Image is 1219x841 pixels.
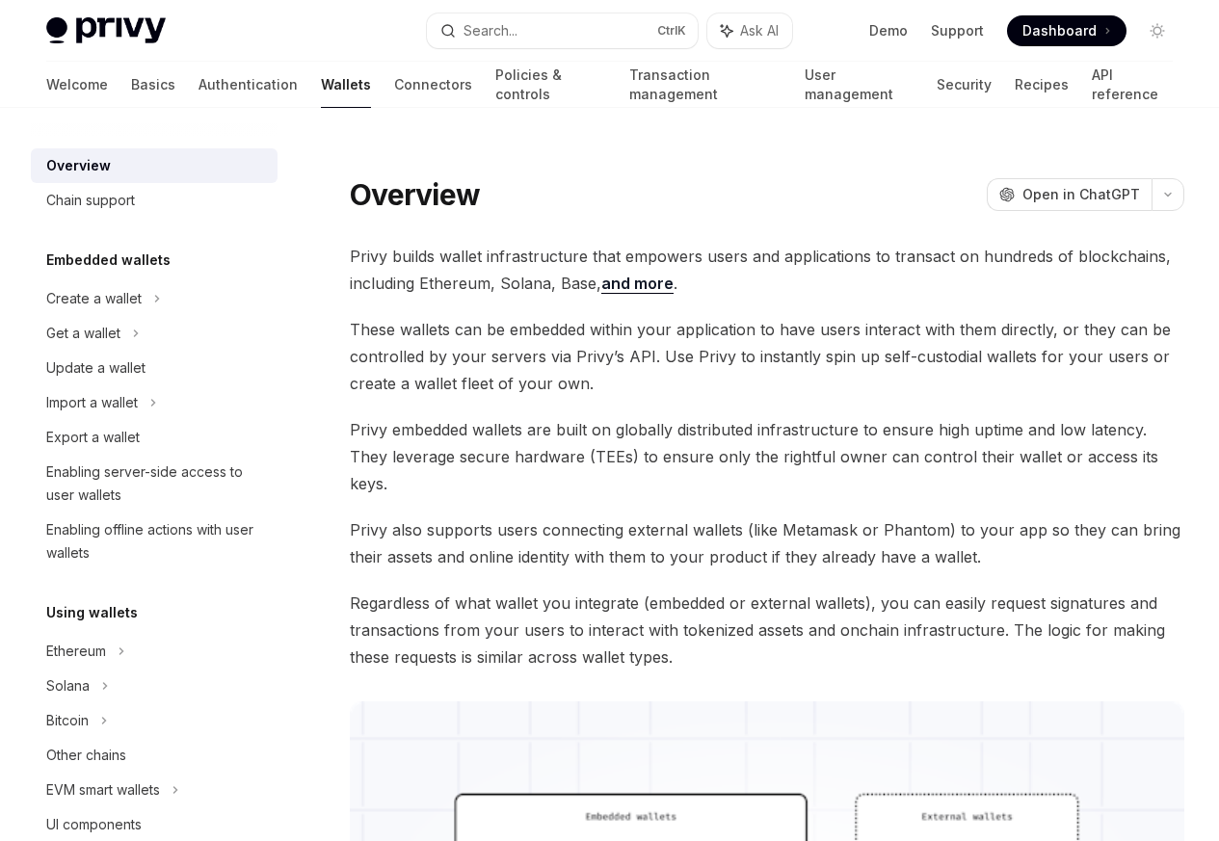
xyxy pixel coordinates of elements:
div: Other chains [46,744,126,767]
a: Support [931,21,984,40]
div: Bitcoin [46,709,89,732]
div: Get a wallet [46,322,120,345]
div: Chain support [46,189,135,212]
div: Import a wallet [46,391,138,414]
button: Search...CtrlK [427,13,698,48]
a: Authentication [199,62,298,108]
a: Recipes [1015,62,1069,108]
a: Basics [131,62,175,108]
a: Demo [869,21,908,40]
a: Overview [31,148,278,183]
div: Solana [46,674,90,697]
button: Ask AI [707,13,792,48]
a: Security [937,62,992,108]
span: Privy embedded wallets are built on globally distributed infrastructure to ensure high uptime and... [350,416,1184,497]
a: Enabling offline actions with user wallets [31,512,278,570]
a: Other chains [31,738,278,773]
a: Dashboard [1007,15,1126,46]
a: Policies & controls [495,62,606,108]
span: Privy builds wallet infrastructure that empowers users and applications to transact on hundreds o... [350,243,1184,297]
span: Dashboard [1022,21,1097,40]
span: Regardless of what wallet you integrate (embedded or external wallets), you can easily request si... [350,590,1184,670]
a: Transaction management [629,62,782,108]
div: Ethereum [46,640,106,663]
a: API reference [1092,62,1173,108]
span: Privy also supports users connecting external wallets (like Metamask or Phantom) to your app so t... [350,516,1184,570]
h5: Using wallets [46,601,138,624]
button: Toggle dark mode [1142,15,1173,46]
div: Search... [464,19,517,42]
div: EVM smart wallets [46,778,160,802]
img: light logo [46,17,166,44]
div: Enabling server-side access to user wallets [46,460,266,507]
a: User management [805,62,914,108]
a: Update a wallet [31,351,278,385]
span: These wallets can be embedded within your application to have users interact with them directly, ... [350,316,1184,397]
a: Welcome [46,62,108,108]
div: Overview [46,154,111,177]
button: Open in ChatGPT [987,178,1152,211]
div: UI components [46,813,142,836]
h1: Overview [350,177,480,212]
div: Update a wallet [46,356,146,380]
span: Ctrl K [657,23,686,39]
div: Enabling offline actions with user wallets [46,518,266,565]
span: Open in ChatGPT [1022,185,1140,204]
div: Export a wallet [46,426,140,449]
a: Connectors [394,62,472,108]
a: Chain support [31,183,278,218]
a: Export a wallet [31,420,278,455]
a: and more [601,274,674,294]
a: Enabling server-side access to user wallets [31,455,278,512]
a: Wallets [321,62,371,108]
span: Ask AI [740,21,779,40]
h5: Embedded wallets [46,249,171,272]
div: Create a wallet [46,287,142,310]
